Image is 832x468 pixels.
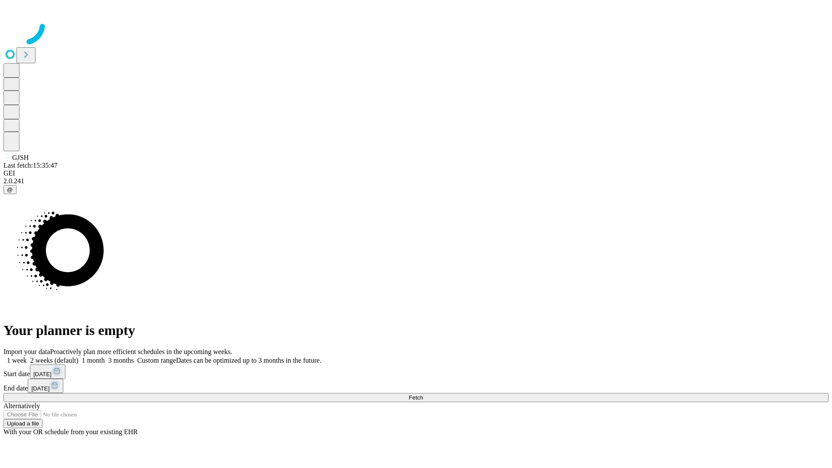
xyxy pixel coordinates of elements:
[3,169,829,177] div: GEI
[31,385,49,392] span: [DATE]
[3,419,42,428] button: Upload a file
[3,185,16,194] button: @
[50,348,232,355] span: Proactively plan more efficient schedules in the upcoming weeks.
[7,186,13,193] span: @
[108,357,134,364] span: 3 months
[3,177,829,185] div: 2.0.241
[3,348,50,355] span: Import your data
[3,322,829,338] h1: Your planner is empty
[3,162,58,169] span: Last fetch: 15:35:47
[28,379,63,393] button: [DATE]
[3,393,829,402] button: Fetch
[3,364,829,379] div: Start date
[82,357,105,364] span: 1 month
[30,364,65,379] button: [DATE]
[3,379,829,393] div: End date
[3,402,40,409] span: Alternatively
[137,357,176,364] span: Custom range
[7,357,27,364] span: 1 week
[30,357,78,364] span: 2 weeks (default)
[409,394,423,401] span: Fetch
[12,154,29,161] span: GJSH
[3,428,138,435] span: With your OR schedule from your existing EHR
[33,371,52,377] span: [DATE]
[176,357,321,364] span: Dates can be optimized up to 3 months in the future.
